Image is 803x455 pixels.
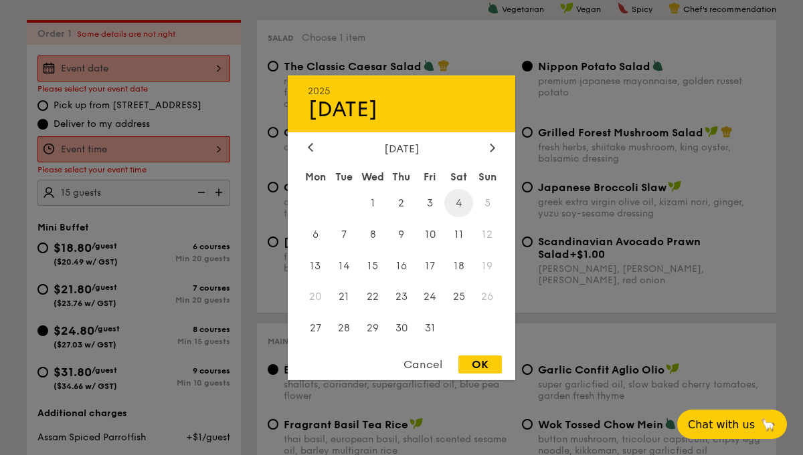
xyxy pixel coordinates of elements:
[473,220,502,249] span: 12
[308,85,495,96] div: 2025
[387,220,416,249] span: 9
[387,251,416,280] span: 16
[330,283,359,311] span: 21
[444,188,473,217] span: 4
[359,283,387,311] span: 22
[444,283,473,311] span: 25
[301,251,330,280] span: 13
[387,283,416,311] span: 23
[330,220,359,249] span: 7
[444,220,473,249] span: 11
[308,142,495,154] div: [DATE]
[387,188,416,217] span: 2
[416,188,444,217] span: 3
[301,164,330,188] div: Mon
[308,96,495,122] div: [DATE]
[387,164,416,188] div: Thu
[301,220,330,249] span: 6
[444,164,473,188] div: Sat
[416,220,444,249] span: 10
[359,314,387,343] span: 29
[359,188,387,217] span: 1
[330,251,359,280] span: 14
[330,314,359,343] span: 28
[301,314,330,343] span: 27
[688,418,755,431] span: Chat with us
[301,283,330,311] span: 20
[760,417,776,432] span: 🦙
[330,164,359,188] div: Tue
[416,314,444,343] span: 31
[359,164,387,188] div: Wed
[416,251,444,280] span: 17
[444,251,473,280] span: 18
[473,188,502,217] span: 5
[416,164,444,188] div: Fri
[387,314,416,343] span: 30
[390,355,456,373] div: Cancel
[458,355,502,373] div: OK
[359,220,387,249] span: 8
[473,164,502,188] div: Sun
[359,251,387,280] span: 15
[677,410,787,439] button: Chat with us🦙
[473,251,502,280] span: 19
[473,283,502,311] span: 26
[416,283,444,311] span: 24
